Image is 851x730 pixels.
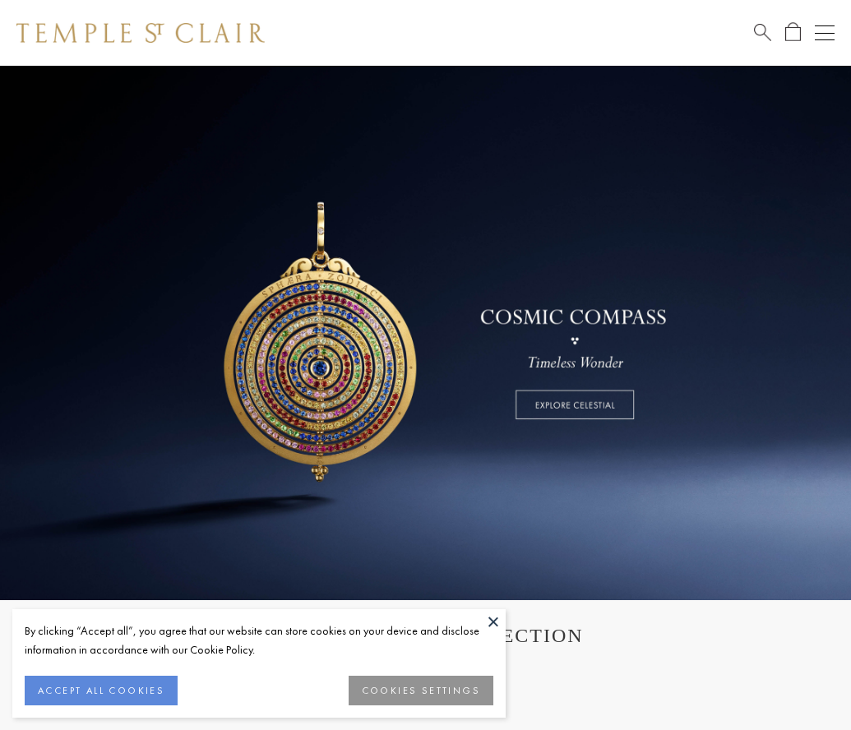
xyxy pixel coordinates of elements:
div: By clicking “Accept all”, you agree that our website can store cookies on your device and disclos... [25,621,493,659]
button: COOKIES SETTINGS [349,676,493,705]
a: Open Shopping Bag [785,22,801,43]
button: Open navigation [815,23,835,43]
a: Search [754,22,771,43]
img: Temple St. Clair [16,23,265,43]
button: ACCEPT ALL COOKIES [25,676,178,705]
